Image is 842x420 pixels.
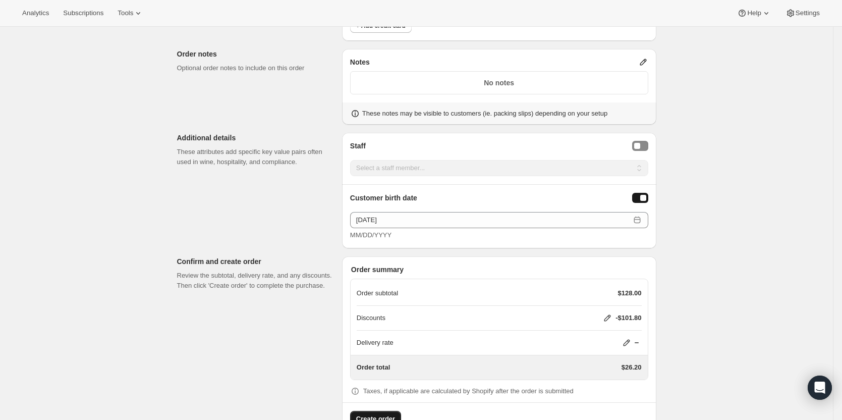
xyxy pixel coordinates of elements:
[779,6,826,20] button: Settings
[63,9,103,17] span: Subscriptions
[731,6,777,20] button: Help
[357,78,642,88] p: No notes
[357,313,385,323] p: Discounts
[796,9,820,17] span: Settings
[350,141,366,152] span: Staff
[57,6,109,20] button: Subscriptions
[118,9,133,17] span: Tools
[350,57,370,67] span: Notes
[357,362,390,373] p: Order total
[357,338,394,348] p: Delivery rate
[808,376,832,400] div: Open Intercom Messenger
[747,9,761,17] span: Help
[177,147,334,167] p: These attributes add specific key value pairs often used in wine, hospitality, and compliance.
[350,231,391,239] span: MM/DD/YYYY
[177,271,334,291] p: Review the subtotal, delivery rate, and any discounts. Then click 'Create order' to complete the ...
[350,193,417,204] span: Customer birth date
[111,6,149,20] button: Tools
[362,109,607,119] p: These notes may be visible to customers (ie. packing slips) depending on your setup
[615,313,641,323] p: -$101.80
[177,49,334,59] p: Order notes
[177,63,334,73] p: Optional order notes to include on this order
[16,6,55,20] button: Analytics
[622,362,642,373] p: $26.20
[357,288,398,298] p: Order subtotal
[177,133,334,143] p: Additional details
[22,9,49,17] span: Analytics
[618,288,642,298] p: $128.00
[351,265,648,275] p: Order summary
[177,256,334,267] p: Confirm and create order
[363,386,574,396] p: Taxes, if applicable are calculated by Shopify after the order is submitted
[632,141,648,151] button: Staff Selector
[632,193,648,203] button: Birthday Selector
